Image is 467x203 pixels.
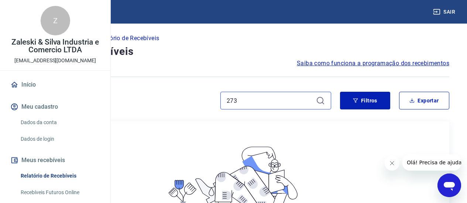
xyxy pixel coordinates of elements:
a: Dados de login [18,132,102,147]
h4: Relatório de Recebíveis [18,44,449,59]
a: Relatório de Recebíveis [18,168,102,183]
div: Z [41,6,70,35]
button: Meus recebíveis [9,152,102,168]
a: Dados da conta [18,115,102,130]
input: Busque pelo número do pedido [227,95,313,106]
a: Início [9,77,102,93]
p: [EMAIL_ADDRESS][DOMAIN_NAME] [14,57,96,64]
iframe: Mensagem da empresa [402,154,461,171]
button: Sair [432,5,458,19]
button: Filtros [340,92,390,109]
span: Olá! Precisa de ajuda? [4,5,62,11]
button: Meu cadastro [9,99,102,115]
a: Saiba como funciona a programação dos recebimentos [297,59,449,68]
p: Relatório de Recebíveis [96,34,159,43]
a: Recebíveis Futuros Online [18,185,102,200]
iframe: Botão para abrir a janela de mensagens [437,174,461,197]
iframe: Fechar mensagem [385,156,399,171]
p: Zaleski & Silva Industria e Comercio LTDA [6,38,104,54]
button: Exportar [399,92,449,109]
